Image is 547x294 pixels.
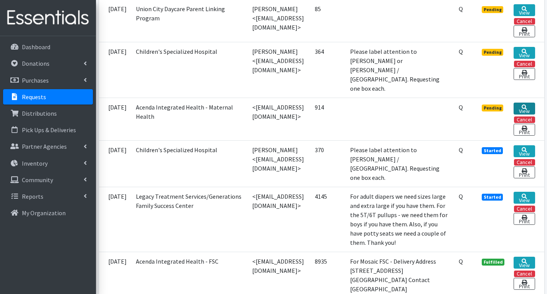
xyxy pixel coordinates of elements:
[310,140,345,187] td: 370
[514,145,535,157] a: View
[514,159,535,166] button: Cancel
[482,194,503,201] span: Started
[248,187,310,252] td: <[EMAIL_ADDRESS][DOMAIN_NAME]>
[22,60,50,67] p: Donations
[514,18,535,25] button: Cancel
[459,146,463,154] abbr: Quantity
[131,98,248,140] td: Acenda Integrated Health - Maternal Health
[482,49,504,56] span: Pending
[459,103,463,111] abbr: Quantity
[3,205,93,221] a: My Organization
[22,143,67,150] p: Partner Agencies
[482,6,504,13] span: Pending
[99,98,131,140] td: [DATE]
[22,126,76,134] p: Pick Ups & Deliveries
[514,103,535,115] a: View
[514,4,535,16] a: View
[514,124,535,136] a: Print
[131,42,248,98] td: Children's Specialized Hospital
[131,140,248,187] td: Children's Specialized Hospital
[514,61,535,67] button: Cancel
[99,140,131,187] td: [DATE]
[514,116,535,123] button: Cancel
[459,5,463,13] abbr: Quantity
[3,122,93,138] a: Pick Ups & Deliveries
[248,42,310,98] td: [PERSON_NAME] <[EMAIL_ADDRESS][DOMAIN_NAME]>
[514,192,535,204] a: View
[514,25,535,37] a: Print
[345,140,454,187] td: Please label attention to [PERSON_NAME] / [GEOGRAPHIC_DATA]. Requesting one box each.
[310,98,345,140] td: 914
[345,42,454,98] td: Please label attention to [PERSON_NAME] or [PERSON_NAME] / [GEOGRAPHIC_DATA]. Requesting one box ...
[22,176,53,184] p: Community
[99,187,131,252] td: [DATE]
[131,187,248,252] td: Legacy Treatment Services/Generations Family Success Center
[22,193,43,200] p: Reports
[514,68,535,80] a: Print
[514,166,535,178] a: Print
[22,43,50,51] p: Dashboard
[22,209,66,217] p: My Organization
[345,187,454,252] td: For adult diapers we need sizes large and extra large if you have them. For the 5T/6T pullups - w...
[3,156,93,171] a: Inventory
[3,139,93,154] a: Partner Agencies
[3,89,93,105] a: Requests
[3,172,93,188] a: Community
[22,159,48,167] p: Inventory
[3,56,93,71] a: Donations
[22,93,46,101] p: Requests
[248,140,310,187] td: [PERSON_NAME] <[EMAIL_ADDRESS][DOMAIN_NAME]>
[310,187,345,252] td: 4145
[459,193,463,200] abbr: Quantity
[22,110,57,117] p: Distributions
[514,206,535,212] button: Cancel
[459,257,463,265] abbr: Quantity
[482,105,504,111] span: Pending
[514,271,535,277] button: Cancel
[459,48,463,55] abbr: Quantity
[514,47,535,59] a: View
[248,98,310,140] td: <[EMAIL_ADDRESS][DOMAIN_NAME]>
[3,189,93,204] a: Reports
[3,39,93,55] a: Dashboard
[22,76,49,84] p: Purchases
[3,106,93,121] a: Distributions
[514,257,535,269] a: View
[310,42,345,98] td: 364
[3,5,93,31] img: HumanEssentials
[99,42,131,98] td: [DATE]
[514,213,535,225] a: Print
[514,278,535,290] a: Print
[482,259,505,266] span: Fulfilled
[3,73,93,88] a: Purchases
[482,147,503,154] span: Started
